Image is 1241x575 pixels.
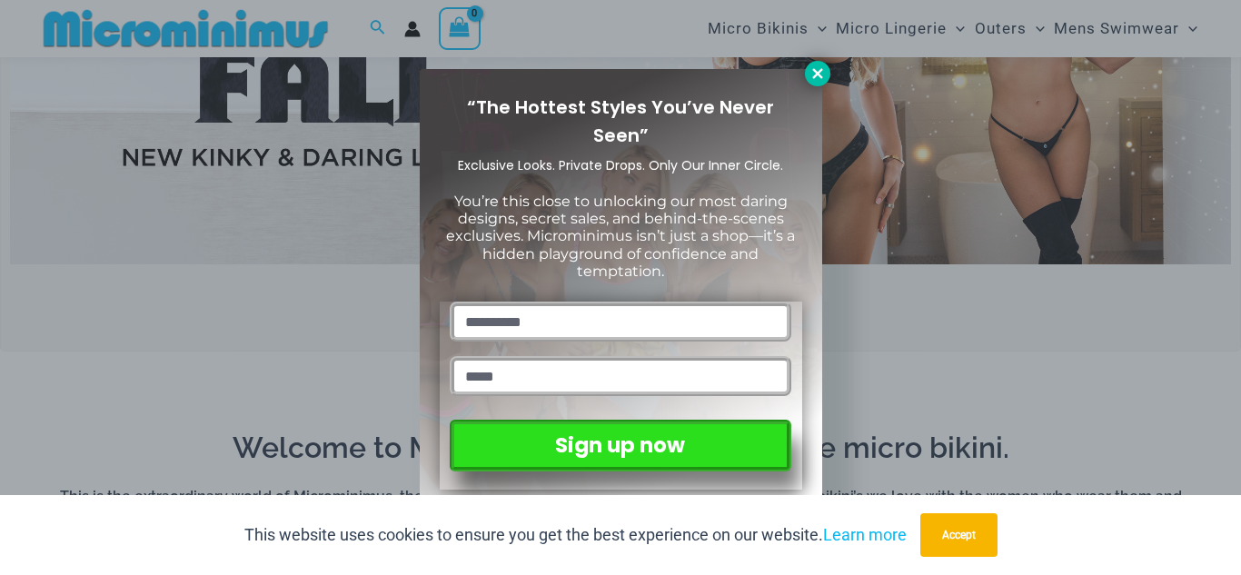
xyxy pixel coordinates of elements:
a: Learn more [823,525,907,544]
button: Sign up now [450,420,790,471]
button: Accept [920,513,998,557]
span: Exclusive Looks. Private Drops. Only Our Inner Circle. [458,156,783,174]
span: “The Hottest Styles You’ve Never Seen” [467,94,774,148]
span: You’re this close to unlocking our most daring designs, secret sales, and behind-the-scenes exclu... [446,193,795,280]
p: This website uses cookies to ensure you get the best experience on our website. [244,521,907,549]
button: Close [805,61,830,86]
